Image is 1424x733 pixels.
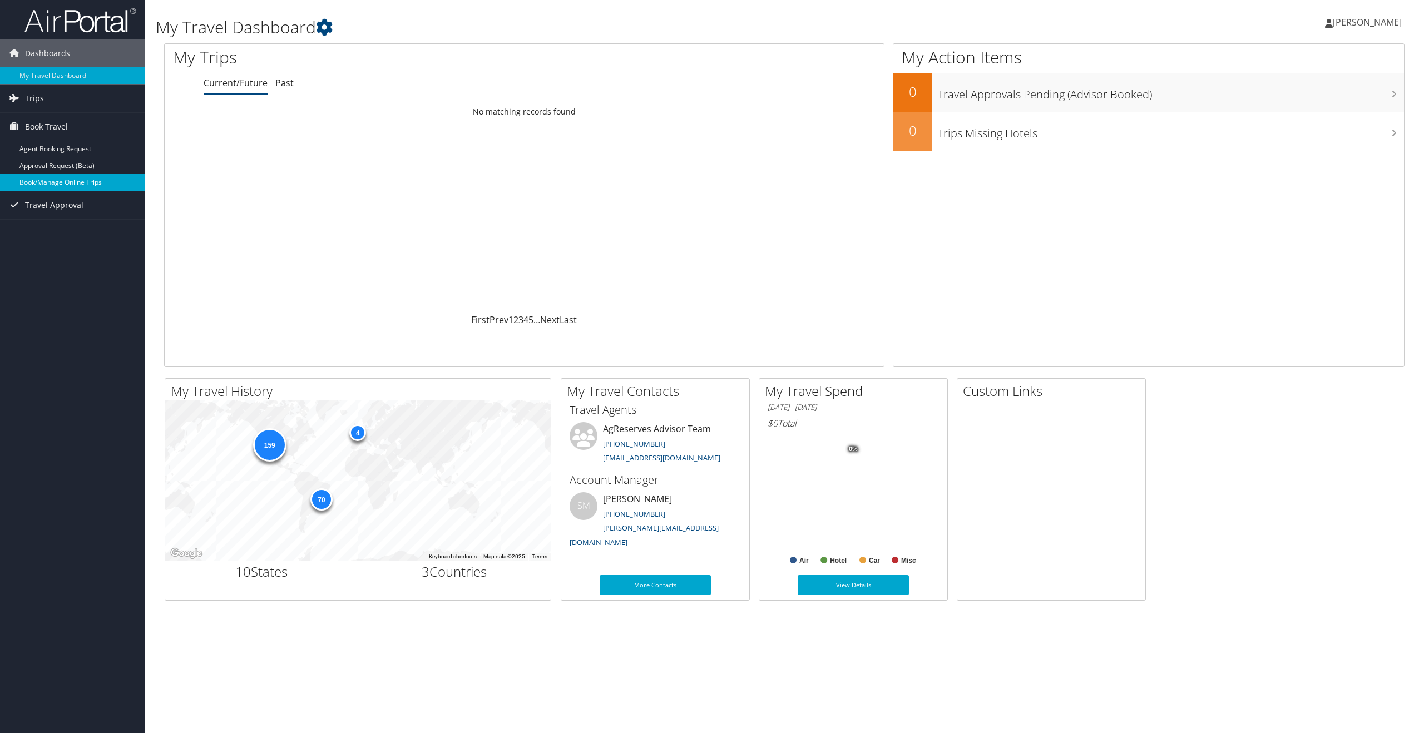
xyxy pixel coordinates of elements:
span: Book Travel [25,113,68,141]
text: Hotel [830,557,847,564]
h2: States [174,562,350,581]
span: Trips [25,85,44,112]
a: 5 [528,314,533,326]
span: … [533,314,540,326]
text: Air [799,557,809,564]
a: 4 [523,314,528,326]
button: Keyboard shortcuts [429,553,477,561]
a: Terms (opens in new tab) [532,553,547,559]
span: [PERSON_NAME] [1333,16,1402,28]
img: airportal-logo.png [24,7,136,33]
h1: My Action Items [893,46,1404,69]
a: Last [560,314,577,326]
span: Map data ©2025 [483,553,525,559]
h3: Account Manager [570,472,741,488]
h3: Trips Missing Hotels [938,120,1404,141]
text: Misc [901,557,916,564]
img: Google [168,546,205,561]
h6: Total [768,417,939,429]
a: Next [540,314,560,326]
h2: My Travel Contacts [567,382,749,400]
h2: Countries [367,562,543,581]
a: First [471,314,489,326]
h1: My Trips [173,46,576,69]
div: 4 [349,424,366,441]
a: Past [275,77,294,89]
span: Travel Approval [25,191,83,219]
a: 0Travel Approvals Pending (Advisor Booked) [893,73,1404,112]
a: [PHONE_NUMBER] [603,439,665,449]
h2: My Travel History [171,382,551,400]
h2: 0 [893,82,932,101]
a: 2 [513,314,518,326]
span: Dashboards [25,39,70,67]
h2: Custom Links [963,382,1145,400]
tspan: 0% [849,446,858,453]
h1: My Travel Dashboard [156,16,994,39]
h3: Travel Agents [570,402,741,418]
a: Prev [489,314,508,326]
span: 3 [422,562,429,581]
li: AgReserves Advisor Team [564,422,746,468]
a: 0Trips Missing Hotels [893,112,1404,151]
div: 159 [253,428,286,462]
h2: My Travel Spend [765,382,947,400]
a: [PERSON_NAME] [1325,6,1413,39]
span: 10 [235,562,251,581]
a: Current/Future [204,77,268,89]
div: SM [570,492,597,520]
h2: 0 [893,121,932,140]
td: No matching records found [165,102,884,122]
a: [EMAIL_ADDRESS][DOMAIN_NAME] [603,453,720,463]
a: 1 [508,314,513,326]
span: $0 [768,417,778,429]
a: More Contacts [600,575,711,595]
h3: Travel Approvals Pending (Advisor Booked) [938,81,1404,102]
a: [PHONE_NUMBER] [603,509,665,519]
div: 70 [310,488,332,511]
a: 3 [518,314,523,326]
a: View Details [798,575,909,595]
li: [PERSON_NAME] [564,492,746,552]
a: [PERSON_NAME][EMAIL_ADDRESS][DOMAIN_NAME] [570,523,719,547]
h6: [DATE] - [DATE] [768,402,939,413]
text: Car [869,557,880,564]
a: Open this area in Google Maps (opens a new window) [168,546,205,561]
